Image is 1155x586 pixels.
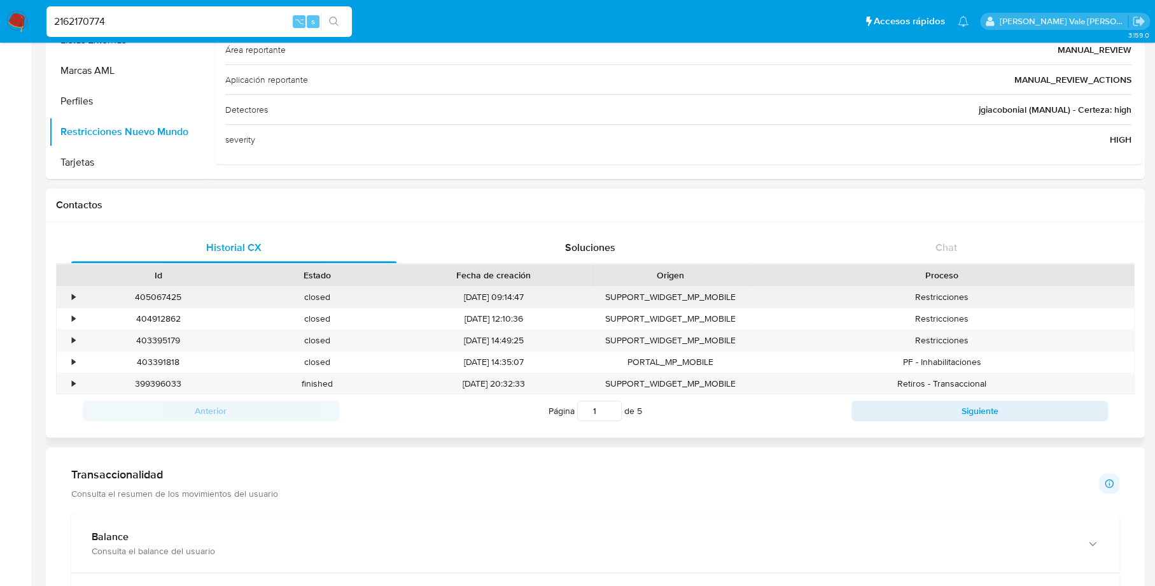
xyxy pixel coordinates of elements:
[591,330,750,351] div: SUPPORT_WIDGET_MP_MOBILE
[311,15,315,27] span: s
[851,401,1108,421] button: Siguiente
[238,308,397,329] div: closed
[72,378,75,390] div: •
[958,16,969,27] a: Notificaciones
[56,199,1135,211] h1: Contactos
[591,308,750,329] div: SUPPORT_WIDGET_MP_MOBILE
[591,373,750,394] div: SUPPORT_WIDGET_MP_MOBILE
[83,401,339,421] button: Anterior
[750,330,1134,351] div: Restricciones
[238,330,397,351] div: closed
[49,147,208,178] button: Tarjetas
[72,356,75,368] div: •
[396,308,591,329] div: [DATE] 12:10:36
[935,240,956,255] span: Chat
[49,55,208,86] button: Marcas AML
[750,352,1134,373] div: PF - Inhabilitaciones
[565,240,615,255] span: Soluciones
[49,117,208,147] button: Restricciones Nuevo Mundo
[1000,15,1128,27] p: rene.vale@mercadolibre.com
[591,352,750,373] div: PORTAL_MP_MOBILE
[79,330,238,351] div: 403395179
[750,287,1134,308] div: Restricciones
[874,15,945,28] span: Accesos rápidos
[405,269,582,282] div: Fecha de creación
[396,373,591,394] div: [DATE] 20:32:33
[1128,30,1149,40] span: 3.159.0
[79,308,238,329] div: 404912862
[750,373,1134,394] div: Retiros - Transaccional
[46,13,352,30] input: Buscar usuario o caso...
[396,330,591,351] div: [DATE] 14:49:25
[206,240,262,255] span: Historial CX
[49,86,208,117] button: Perfiles
[1132,15,1145,28] a: Salir
[759,269,1125,282] div: Proceso
[396,352,591,373] div: [DATE] 14:35:07
[294,15,304,27] span: ⌥
[79,352,238,373] div: 403391818
[396,287,591,308] div: [DATE] 09:14:47
[79,373,238,394] div: 399396033
[88,269,229,282] div: Id
[72,313,75,325] div: •
[72,334,75,347] div: •
[591,287,750,308] div: SUPPORT_WIDGET_MP_MOBILE
[750,308,1134,329] div: Restricciones
[321,13,347,31] button: search-icon
[79,287,238,308] div: 405067425
[238,287,397,308] div: closed
[238,352,397,373] div: closed
[599,269,741,282] div: Origen
[247,269,388,282] div: Estado
[549,401,642,421] span: Página de
[238,373,397,394] div: finished
[72,291,75,303] div: •
[637,404,642,417] span: 5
